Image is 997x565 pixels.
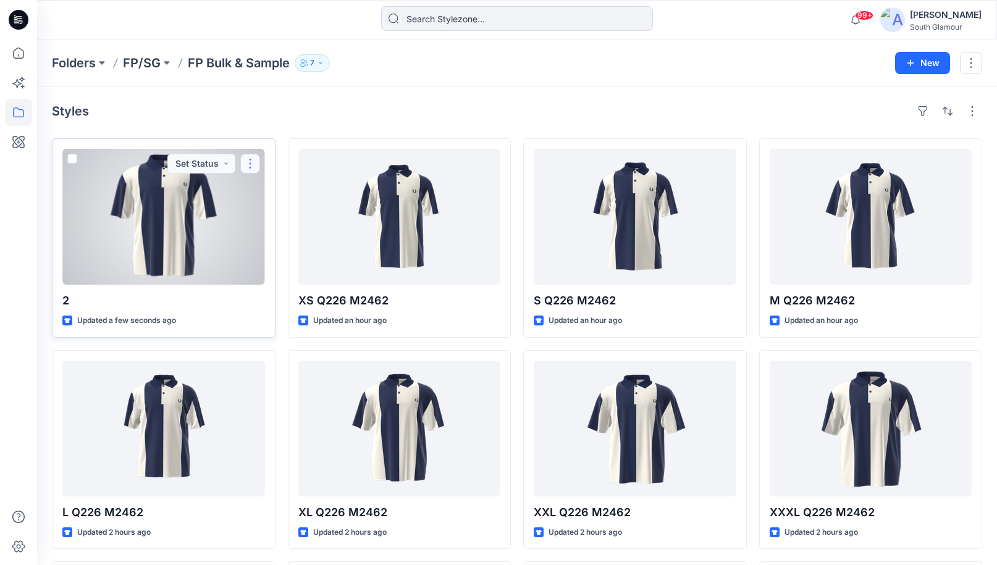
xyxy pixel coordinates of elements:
[910,22,982,31] div: South Glamour
[785,314,858,327] p: Updated an hour ago
[534,149,736,285] a: S Q226 M2462
[77,314,176,327] p: Updated a few seconds ago
[549,526,622,539] p: Updated 2 hours ago
[770,504,972,521] p: XXXL Q226 M2462
[381,6,653,31] input: Search Stylezone…
[52,104,89,119] h4: Styles
[313,526,387,539] p: Updated 2 hours ago
[188,54,290,72] p: FP Bulk & Sample
[313,314,387,327] p: Updated an hour ago
[298,292,501,309] p: XS Q226 M2462
[62,292,265,309] p: 2
[295,54,330,72] button: 7
[62,149,265,285] a: 2
[123,54,161,72] a: FP/SG
[298,149,501,285] a: XS Q226 M2462
[534,292,736,309] p: S Q226 M2462
[62,504,265,521] p: L Q226 M2462
[534,361,736,496] a: XXL Q226 M2462
[785,526,858,539] p: Updated 2 hours ago
[770,149,972,285] a: M Q226 M2462
[298,504,501,521] p: XL Q226 M2462
[310,56,314,70] p: 7
[770,292,972,309] p: M Q226 M2462
[549,314,622,327] p: Updated an hour ago
[298,361,501,496] a: XL Q226 M2462
[77,526,151,539] p: Updated 2 hours ago
[855,10,873,20] span: 99+
[534,504,736,521] p: XXL Q226 M2462
[910,7,982,22] div: [PERSON_NAME]
[770,361,972,496] a: XXXL Q226 M2462
[895,52,950,74] button: New
[52,54,96,72] a: Folders
[62,361,265,496] a: L Q226 M2462
[880,7,905,32] img: avatar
